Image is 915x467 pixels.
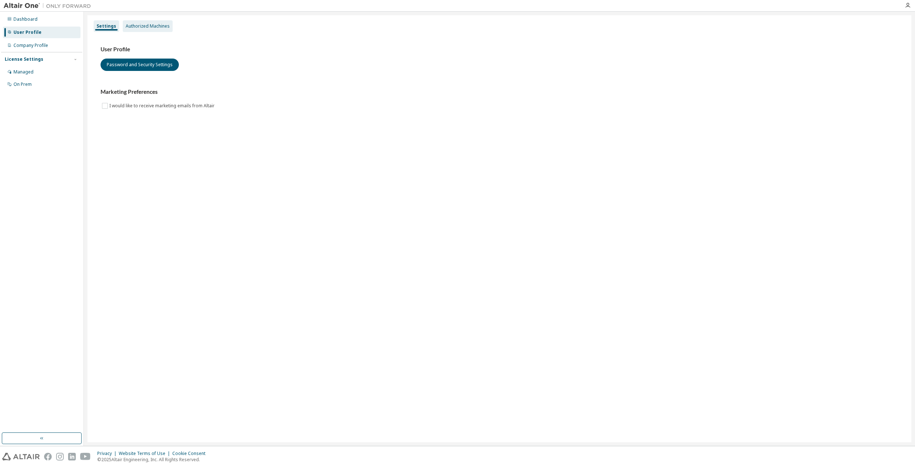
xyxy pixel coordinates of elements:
div: Managed [13,69,34,75]
img: Altair One [4,2,95,9]
div: Website Terms of Use [119,451,172,456]
button: Password and Security Settings [101,59,179,71]
div: Cookie Consent [172,451,210,456]
img: youtube.svg [80,453,91,460]
div: Dashboard [13,16,38,22]
div: Company Profile [13,43,48,48]
img: instagram.svg [56,453,64,460]
div: Privacy [97,451,119,456]
div: User Profile [13,29,42,35]
h3: User Profile [101,46,898,53]
p: © 2025 Altair Engineering, Inc. All Rights Reserved. [97,456,210,463]
div: License Settings [5,56,43,62]
div: On Prem [13,81,32,87]
img: linkedin.svg [68,453,76,460]
img: altair_logo.svg [2,453,40,460]
div: Authorized Machines [126,23,170,29]
h3: Marketing Preferences [101,88,898,96]
div: Settings [97,23,116,29]
img: facebook.svg [44,453,52,460]
label: I would like to receive marketing emails from Altair [109,101,216,110]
